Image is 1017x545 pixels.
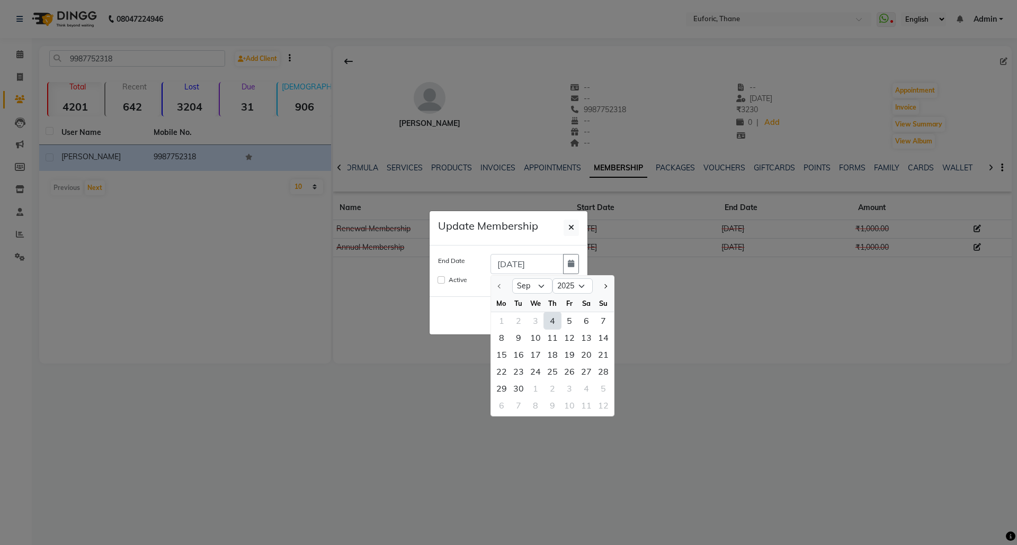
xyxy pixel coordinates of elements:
[578,363,595,380] div: 27
[512,278,552,294] select: Select month
[544,346,561,363] div: 18
[493,329,510,346] div: 8
[595,346,612,363] div: 21
[595,397,612,414] div: Sunday, October 12, 2025
[578,295,595,312] div: Sa
[493,397,510,414] div: 6
[510,329,527,346] div: 9
[561,329,578,346] div: Friday, September 12, 2025
[578,380,595,397] div: 4
[595,380,612,397] div: 5
[552,278,593,294] select: Select year
[561,363,578,380] div: Friday, September 26, 2025
[595,312,612,329] div: Sunday, September 7, 2025
[527,329,544,346] div: 10
[527,380,544,397] div: 1
[544,380,561,397] div: Thursday, October 2, 2025
[527,380,544,397] div: Wednesday, October 1, 2025
[561,397,578,414] div: Friday, October 10, 2025
[561,380,578,397] div: Friday, October 3, 2025
[595,397,612,414] div: 12
[493,397,510,414] div: Monday, October 6, 2025
[510,380,527,397] div: 30
[561,329,578,346] div: 12
[544,329,561,346] div: Thursday, September 11, 2025
[527,363,544,380] div: Wednesday, September 24, 2025
[561,380,578,397] div: 3
[578,312,595,329] div: 6
[578,329,595,346] div: 13
[438,256,465,266] label: End Date
[510,346,527,363] div: Tuesday, September 16, 2025
[578,329,595,346] div: Saturday, September 13, 2025
[527,329,544,346] div: Wednesday, September 10, 2025
[493,380,510,397] div: Monday, September 29, 2025
[527,346,544,363] div: Wednesday, September 17, 2025
[561,397,578,414] div: 10
[493,346,510,363] div: Monday, September 15, 2025
[510,397,527,414] div: 7
[527,363,544,380] div: 24
[578,380,595,397] div: Saturday, October 4, 2025
[561,312,578,329] div: Friday, September 5, 2025
[544,312,561,329] div: 4
[510,363,527,380] div: 23
[544,397,561,414] div: Thursday, October 9, 2025
[493,295,510,312] div: Mo
[510,363,527,380] div: Tuesday, September 23, 2025
[561,312,578,329] div: 5
[578,363,595,380] div: Saturday, September 27, 2025
[544,380,561,397] div: 2
[595,312,612,329] div: 7
[510,295,527,312] div: Tu
[578,346,595,363] div: Saturday, September 20, 2025
[493,346,510,363] div: 15
[527,397,544,414] div: Wednesday, October 8, 2025
[544,363,561,380] div: Thursday, September 25, 2025
[510,329,527,346] div: Tuesday, September 9, 2025
[544,397,561,414] div: 9
[493,363,510,380] div: Monday, September 22, 2025
[578,346,595,363] div: 20
[493,329,510,346] div: Monday, September 8, 2025
[544,329,561,346] div: 11
[595,329,612,346] div: Sunday, September 14, 2025
[595,295,612,312] div: Su
[600,278,609,295] button: Next month
[544,346,561,363] div: Thursday, September 18, 2025
[595,380,612,397] div: Sunday, October 5, 2025
[449,275,467,285] label: Active
[595,329,612,346] div: 14
[510,346,527,363] div: 16
[561,346,578,363] div: 19
[527,346,544,363] div: 17
[595,346,612,363] div: Sunday, September 21, 2025
[561,363,578,380] div: 26
[561,295,578,312] div: Fr
[544,363,561,380] div: 25
[510,380,527,397] div: Tuesday, September 30, 2025
[527,295,544,312] div: We
[544,295,561,312] div: Th
[438,220,538,232] h5: Update Membership
[578,312,595,329] div: Saturday, September 6, 2025
[578,397,595,414] div: Saturday, October 11, 2025
[595,363,612,380] div: Sunday, September 28, 2025
[578,397,595,414] div: 11
[493,363,510,380] div: 22
[510,397,527,414] div: Tuesday, October 7, 2025
[561,346,578,363] div: Friday, September 19, 2025
[493,380,510,397] div: 29
[544,312,561,329] div: Thursday, September 4, 2025
[595,363,612,380] div: 28
[527,397,544,414] div: 8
